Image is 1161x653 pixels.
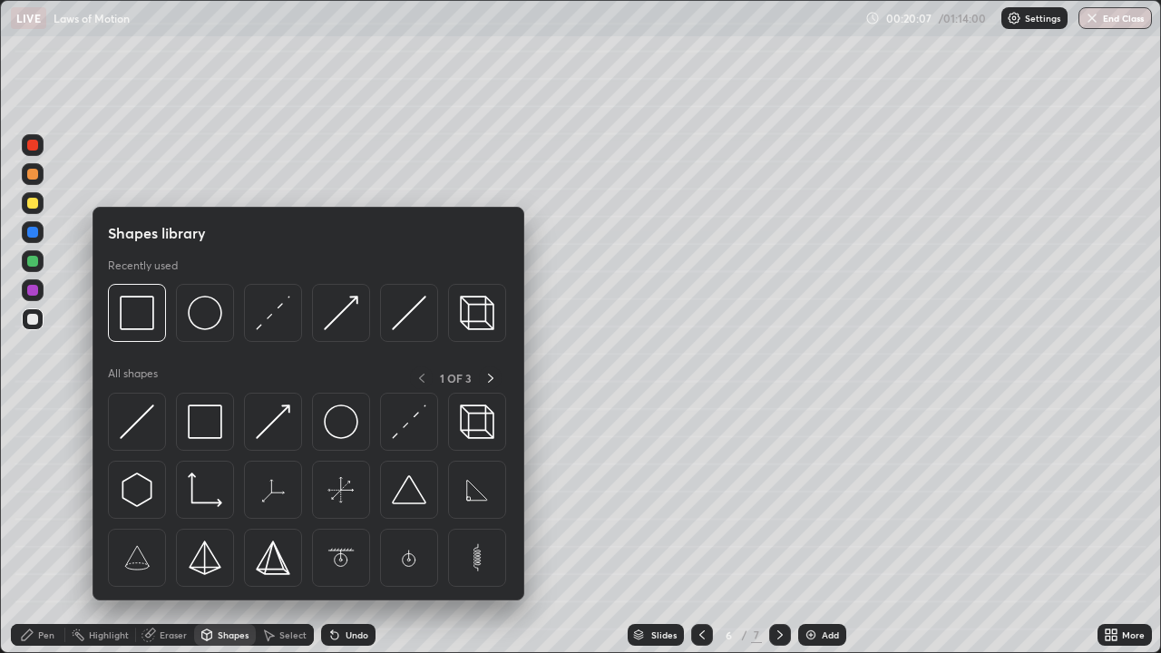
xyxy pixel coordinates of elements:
[188,541,222,575] img: svg+xml;charset=utf-8,%3Csvg%20xmlns%3D%22http%3A%2F%2Fwww.w3.org%2F2000%2Fsvg%22%20width%3D%2234...
[16,11,41,25] p: LIVE
[460,473,494,507] img: svg+xml;charset=utf-8,%3Csvg%20xmlns%3D%22http%3A%2F%2Fwww.w3.org%2F2000%2Fsvg%22%20width%3D%2265...
[804,628,818,642] img: add-slide-button
[822,630,839,639] div: Add
[256,296,290,330] img: svg+xml;charset=utf-8,%3Csvg%20xmlns%3D%22http%3A%2F%2Fwww.w3.org%2F2000%2Fsvg%22%20width%3D%2230...
[188,296,222,330] img: svg+xml;charset=utf-8,%3Csvg%20xmlns%3D%22http%3A%2F%2Fwww.w3.org%2F2000%2Fsvg%22%20width%3D%2236...
[160,630,187,639] div: Eraser
[392,473,426,507] img: svg+xml;charset=utf-8,%3Csvg%20xmlns%3D%22http%3A%2F%2Fwww.w3.org%2F2000%2Fsvg%22%20width%3D%2238...
[120,473,154,507] img: svg+xml;charset=utf-8,%3Csvg%20xmlns%3D%22http%3A%2F%2Fwww.w3.org%2F2000%2Fsvg%22%20width%3D%2230...
[1085,11,1099,25] img: end-class-cross
[54,11,130,25] p: Laws of Motion
[324,404,358,439] img: svg+xml;charset=utf-8,%3Csvg%20xmlns%3D%22http%3A%2F%2Fwww.w3.org%2F2000%2Fsvg%22%20width%3D%2236...
[1025,14,1060,23] p: Settings
[346,630,368,639] div: Undo
[460,404,494,439] img: svg+xml;charset=utf-8,%3Csvg%20xmlns%3D%22http%3A%2F%2Fwww.w3.org%2F2000%2Fsvg%22%20width%3D%2235...
[392,404,426,439] img: svg+xml;charset=utf-8,%3Csvg%20xmlns%3D%22http%3A%2F%2Fwww.w3.org%2F2000%2Fsvg%22%20width%3D%2230...
[188,404,222,439] img: svg+xml;charset=utf-8,%3Csvg%20xmlns%3D%22http%3A%2F%2Fwww.w3.org%2F2000%2Fsvg%22%20width%3D%2234...
[256,541,290,575] img: svg+xml;charset=utf-8,%3Csvg%20xmlns%3D%22http%3A%2F%2Fwww.w3.org%2F2000%2Fsvg%22%20width%3D%2234...
[279,630,307,639] div: Select
[651,630,677,639] div: Slides
[742,629,747,640] div: /
[120,404,154,439] img: svg+xml;charset=utf-8,%3Csvg%20xmlns%3D%22http%3A%2F%2Fwww.w3.org%2F2000%2Fsvg%22%20width%3D%2230...
[440,371,472,385] p: 1 OF 3
[120,541,154,575] img: svg+xml;charset=utf-8,%3Csvg%20xmlns%3D%22http%3A%2F%2Fwww.w3.org%2F2000%2Fsvg%22%20width%3D%2265...
[460,296,494,330] img: svg+xml;charset=utf-8,%3Csvg%20xmlns%3D%22http%3A%2F%2Fwww.w3.org%2F2000%2Fsvg%22%20width%3D%2235...
[120,296,154,330] img: svg+xml;charset=utf-8,%3Csvg%20xmlns%3D%22http%3A%2F%2Fwww.w3.org%2F2000%2Fsvg%22%20width%3D%2234...
[108,222,206,244] h5: Shapes library
[1007,11,1021,25] img: class-settings-icons
[324,473,358,507] img: svg+xml;charset=utf-8,%3Csvg%20xmlns%3D%22http%3A%2F%2Fwww.w3.org%2F2000%2Fsvg%22%20width%3D%2265...
[38,630,54,639] div: Pen
[324,296,358,330] img: svg+xml;charset=utf-8,%3Csvg%20xmlns%3D%22http%3A%2F%2Fwww.w3.org%2F2000%2Fsvg%22%20width%3D%2230...
[1078,7,1152,29] button: End Class
[392,541,426,575] img: svg+xml;charset=utf-8,%3Csvg%20xmlns%3D%22http%3A%2F%2Fwww.w3.org%2F2000%2Fsvg%22%20width%3D%2265...
[108,366,158,389] p: All shapes
[256,473,290,507] img: svg+xml;charset=utf-8,%3Csvg%20xmlns%3D%22http%3A%2F%2Fwww.w3.org%2F2000%2Fsvg%22%20width%3D%2265...
[108,258,178,273] p: Recently used
[89,630,129,639] div: Highlight
[256,404,290,439] img: svg+xml;charset=utf-8,%3Csvg%20xmlns%3D%22http%3A%2F%2Fwww.w3.org%2F2000%2Fsvg%22%20width%3D%2230...
[392,296,426,330] img: svg+xml;charset=utf-8,%3Csvg%20xmlns%3D%22http%3A%2F%2Fwww.w3.org%2F2000%2Fsvg%22%20width%3D%2230...
[1122,630,1145,639] div: More
[720,629,738,640] div: 6
[460,541,494,575] img: svg+xml;charset=utf-8,%3Csvg%20xmlns%3D%22http%3A%2F%2Fwww.w3.org%2F2000%2Fsvg%22%20width%3D%2265...
[218,630,249,639] div: Shapes
[188,473,222,507] img: svg+xml;charset=utf-8,%3Csvg%20xmlns%3D%22http%3A%2F%2Fwww.w3.org%2F2000%2Fsvg%22%20width%3D%2233...
[324,541,358,575] img: svg+xml;charset=utf-8,%3Csvg%20xmlns%3D%22http%3A%2F%2Fwww.w3.org%2F2000%2Fsvg%22%20width%3D%2265...
[751,627,762,643] div: 7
